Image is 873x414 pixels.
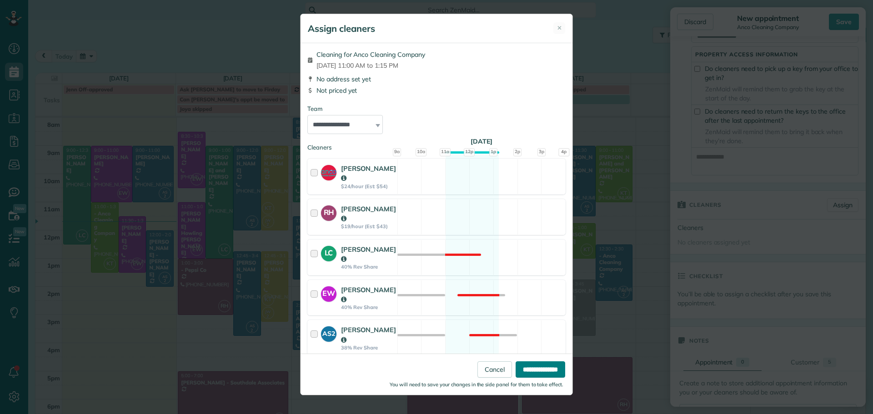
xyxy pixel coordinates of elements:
span: ✕ [557,24,562,32]
strong: [PERSON_NAME] [341,205,396,223]
strong: [PERSON_NAME] [341,325,396,344]
div: Cleaners [307,143,566,146]
strong: LC [321,246,336,259]
strong: [PERSON_NAME] [341,164,396,182]
strong: $19/hour (Est: $43) [341,223,396,229]
small: You will need to save your changes in the side panel for them to take effect. [390,381,563,388]
strong: 38% Rev Share [341,344,396,351]
strong: EW [321,286,336,299]
strong: [PERSON_NAME] [341,245,396,263]
a: Cancel [477,361,512,378]
div: No address set yet [307,75,566,84]
div: Not priced yet [307,86,566,95]
strong: 40% Rev Share [341,264,396,270]
strong: 40% Rev Share [341,304,396,310]
span: [DATE] 11:00 AM to 1:15 PM [316,61,425,70]
h5: Assign cleaners [308,22,375,35]
strong: $24/hour (Est: $54) [341,183,396,190]
strong: AS2 [321,326,336,339]
span: Cleaning for Anco Cleaning Company [316,50,425,59]
strong: [PERSON_NAME] [341,285,396,304]
div: Team [307,105,566,113]
strong: RH [321,205,336,218]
